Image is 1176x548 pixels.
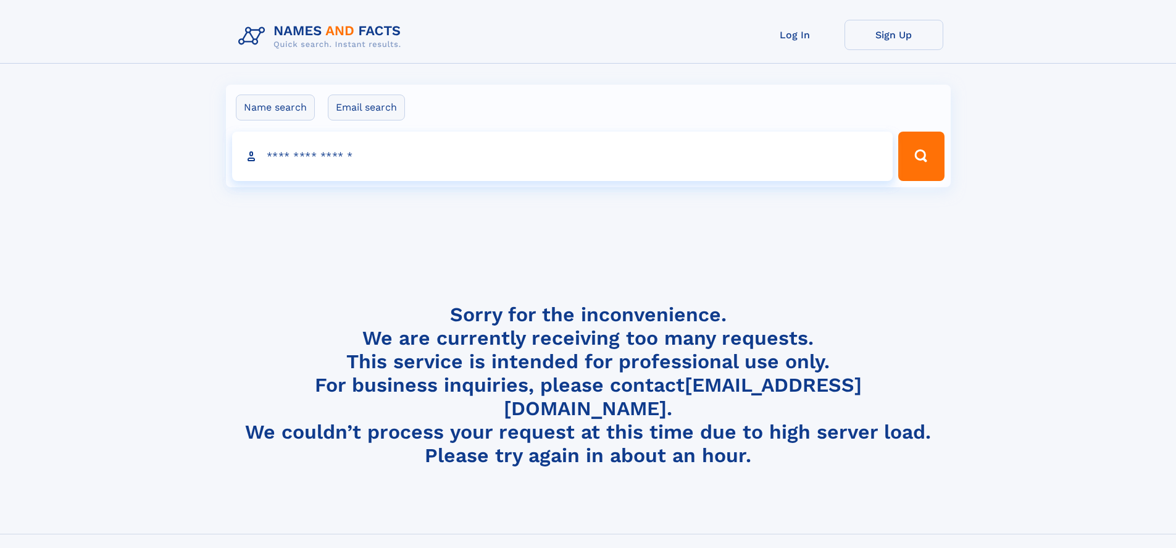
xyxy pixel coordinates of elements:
[233,20,411,53] img: Logo Names and Facts
[844,20,943,50] a: Sign Up
[504,373,862,420] a: [EMAIL_ADDRESS][DOMAIN_NAME]
[232,132,893,181] input: search input
[233,303,943,468] h4: Sorry for the inconvenience. We are currently receiving too many requests. This service is intend...
[746,20,844,50] a: Log In
[236,95,315,120] label: Name search
[328,95,405,120] label: Email search
[898,132,944,181] button: Search Button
